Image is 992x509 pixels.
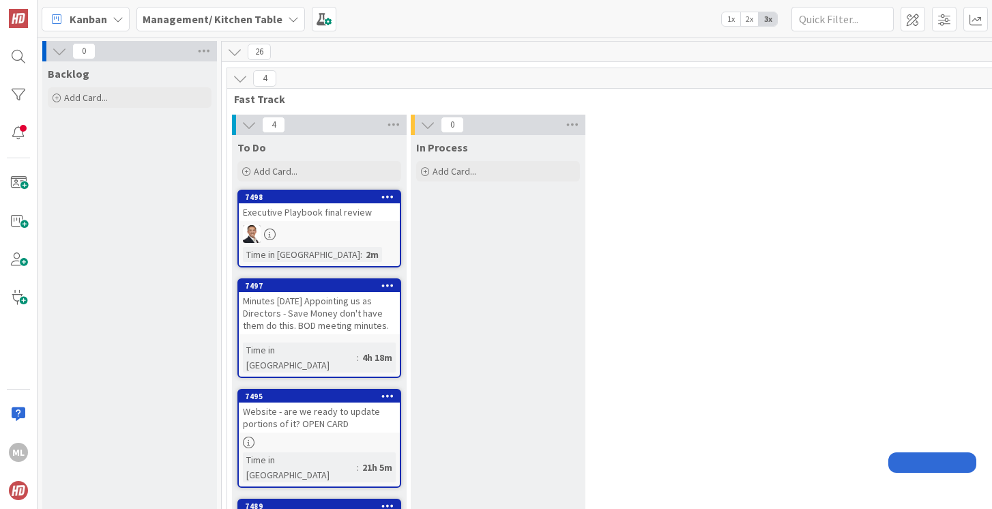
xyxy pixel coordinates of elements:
span: Add Card... [254,165,297,177]
span: : [357,350,359,365]
span: Kanban [70,11,107,27]
div: 7495 [239,390,400,403]
img: avatar [9,481,28,500]
div: Time in [GEOGRAPHIC_DATA] [243,247,360,262]
div: 4h 18m [359,350,396,365]
span: : [357,460,359,475]
span: 1x [722,12,740,26]
div: Minutes [DATE] Appointing us as Directors - Save Money don't have them do this. BOD meeting minutes. [239,292,400,334]
span: 3x [759,12,777,26]
input: Quick Filter... [791,7,894,31]
span: Add Card... [64,91,108,104]
div: 7497 [239,280,400,292]
div: Time in [GEOGRAPHIC_DATA] [243,452,357,482]
div: 7498Executive Playbook final review [239,191,400,221]
div: 7497 [245,281,400,291]
span: : [360,247,362,262]
div: 2m [362,247,382,262]
span: 4 [262,117,285,133]
div: 7495Website - are we ready to update portions of it? OPEN CARD [239,390,400,433]
img: SL [243,225,261,243]
b: Management/ Kitchen Table [143,12,282,26]
div: 7497Minutes [DATE] Appointing us as Directors - Save Money don't have them do this. BOD meeting m... [239,280,400,334]
span: To Do [237,141,266,154]
div: 7498 [245,192,400,202]
div: ML [9,443,28,462]
span: 0 [441,117,464,133]
span: 0 [72,43,96,59]
span: In Process [416,141,468,154]
img: Visit kanbanzone.com [9,9,28,28]
div: SL [239,225,400,243]
div: Website - are we ready to update portions of it? OPEN CARD [239,403,400,433]
div: 7495 [245,392,400,401]
span: 2x [740,12,759,26]
div: 21h 5m [359,460,396,475]
span: 26 [248,44,271,60]
span: Add Card... [433,165,476,177]
div: 7498 [239,191,400,203]
span: 4 [253,70,276,87]
div: Executive Playbook final review [239,203,400,221]
div: Time in [GEOGRAPHIC_DATA] [243,343,357,373]
span: Backlog [48,67,89,81]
